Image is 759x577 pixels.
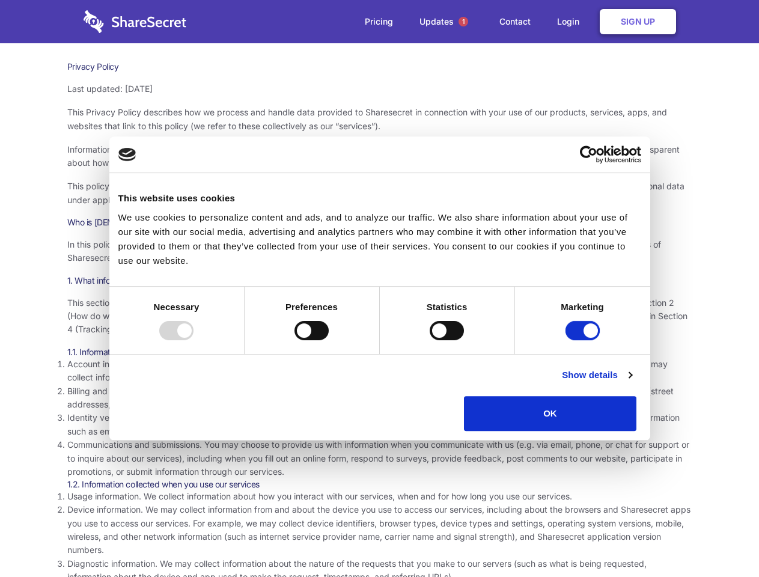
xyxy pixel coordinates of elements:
a: Pricing [353,3,405,40]
span: 1. What information do we collect about you? [67,275,233,285]
a: Usercentrics Cookiebot - opens in a new window [536,145,641,163]
div: This website uses cookies [118,191,641,206]
a: Sign Up [600,9,676,34]
span: This Privacy Policy describes how we process and handle data provided to Sharesecret in connectio... [67,107,667,130]
span: Information security and privacy are at the heart of what Sharesecret values and promotes as a co... [67,144,680,168]
img: logo-wordmark-white-trans-d4663122ce5f474addd5e946df7df03e33cb6a1c49d2221995e7729f52c070b2.svg [84,10,186,33]
span: Communications and submissions. You may choose to provide us with information when you communicat... [67,439,689,477]
img: logo [118,148,136,161]
span: This section describes the various types of information we collect from and about you. To underst... [67,298,687,335]
strong: Preferences [285,302,338,312]
span: 1.2. Information collected when you use our services [67,479,260,489]
div: We use cookies to personalize content and ads, and to analyze our traffic. We also share informat... [118,210,641,268]
span: In this policy, “Sharesecret,” “we,” “us,” and “our” refer to Sharesecret Inc., a U.S. company. S... [67,239,661,263]
a: Login [545,3,597,40]
span: This policy uses the term “personal data” to refer to information that is related to an identifie... [67,181,684,204]
strong: Marketing [561,302,604,312]
button: OK [464,396,636,431]
span: Account information. Our services generally require you to create an account before you can acces... [67,359,668,382]
span: Identity verification information. Some services require you to verify your identity as part of c... [67,412,680,436]
strong: Necessary [154,302,200,312]
a: Show details [562,368,632,382]
span: Who is [DEMOGRAPHIC_DATA]? [67,217,187,227]
span: Device information. We may collect information from and about the device you use to access our se... [67,504,690,555]
span: 1.1. Information you provide to us [67,347,188,357]
iframe: Drift Widget Chat Controller [699,517,745,563]
h1: Privacy Policy [67,61,692,72]
span: 1 [459,17,468,26]
span: Usage information. We collect information about how you interact with our services, when and for ... [67,491,572,501]
span: Billing and payment information. In order to purchase a service, you may need to provide us with ... [67,386,674,409]
strong: Statistics [427,302,468,312]
a: Contact [487,3,543,40]
p: Last updated: [DATE] [67,82,692,96]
